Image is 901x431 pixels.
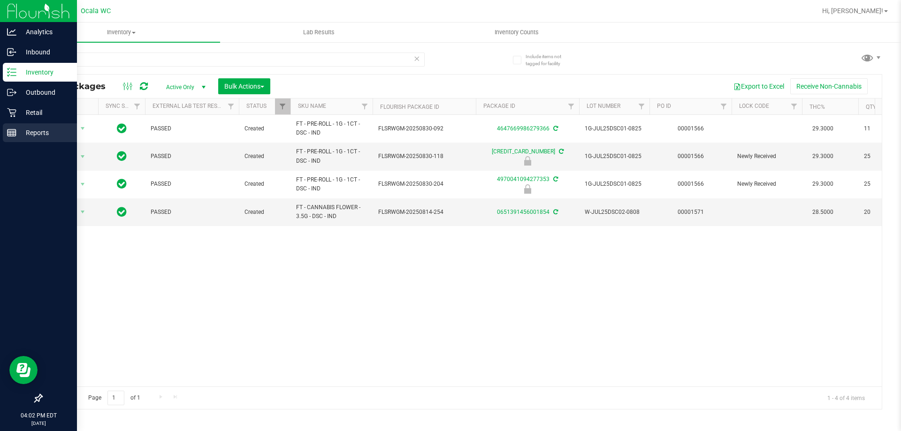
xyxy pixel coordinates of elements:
[117,150,127,163] span: In Sync
[786,98,802,114] a: Filter
[864,180,900,189] span: 25
[218,78,270,94] button: Bulk Actions
[151,152,233,161] span: PASSED
[117,205,127,219] span: In Sync
[552,209,558,215] span: Sync from Compliance System
[585,208,644,217] span: W-JUL25DSC02-0808
[866,104,876,110] a: Qty
[678,181,704,187] a: 00001566
[80,391,148,405] span: Page of 1
[552,125,558,132] span: Sync from Compliance System
[378,180,470,189] span: FLSRWGM-20250830-204
[244,208,285,217] span: Created
[296,147,367,165] span: FT - PRE-ROLL - 1G - 1CT - DSC - IND
[808,150,838,163] span: 29.3000
[737,180,796,189] span: Newly Received
[296,120,367,137] span: FT - PRE-ROLL - 1G - 1CT - DSC - IND
[7,108,16,117] inline-svg: Retail
[809,104,825,110] a: THC%
[552,176,558,182] span: Sync from Compliance System
[557,148,564,155] span: Sync from Compliance System
[130,98,145,114] a: Filter
[808,122,838,136] span: 29.3000
[378,124,470,133] span: FLSRWGM-20250830-092
[41,53,425,67] input: Search Package ID, Item Name, SKU, Lot or Part Number...
[737,152,796,161] span: Newly Received
[151,180,233,189] span: PASSED
[716,98,732,114] a: Filter
[7,68,16,77] inline-svg: Inventory
[296,175,367,193] span: FT - PRE-ROLL - 1G - 1CT - DSC - IND
[585,152,644,161] span: 1G-JUL25DSC01-0825
[117,177,127,190] span: In Sync
[298,103,326,109] a: SKU Name
[474,184,580,194] div: Newly Received
[808,205,838,219] span: 28.5000
[822,7,883,15] span: Hi, [PERSON_NAME]!
[16,87,73,98] p: Outbound
[497,125,550,132] a: 4647669986279366
[49,81,115,91] span: All Packages
[296,203,367,221] span: FT - CANNABIS FLOWER - 3.5G - DSC - IND
[585,180,644,189] span: 1G-JUL25DSC01-0825
[808,177,838,191] span: 29.3000
[244,124,285,133] span: Created
[224,83,264,90] span: Bulk Actions
[4,420,73,427] p: [DATE]
[151,124,233,133] span: PASSED
[77,122,89,135] span: select
[275,98,290,114] a: Filter
[223,98,239,114] a: Filter
[657,103,671,109] a: PO ID
[585,124,644,133] span: 1G-JUL25DSC01-0825
[77,150,89,163] span: select
[634,98,649,114] a: Filter
[497,209,550,215] a: 0651391456001854
[418,23,615,42] a: Inventory Counts
[727,78,790,94] button: Export to Excel
[864,152,900,161] span: 25
[864,124,900,133] span: 11
[117,122,127,135] span: In Sync
[790,78,868,94] button: Receive Non-Cannabis
[378,152,470,161] span: FLSRWGM-20250830-118
[864,208,900,217] span: 20
[378,208,470,217] span: FLSRWGM-20250814-254
[497,176,550,182] a: 4970041094277353
[678,153,704,159] a: 00001566
[16,26,73,38] p: Analytics
[357,98,373,114] a: Filter
[16,46,73,58] p: Inbound
[77,178,89,191] span: select
[526,53,573,67] span: Include items not tagged for facility
[16,107,73,118] p: Retail
[246,103,267,109] a: Status
[16,127,73,138] p: Reports
[106,103,142,109] a: Sync Status
[474,156,580,166] div: Newly Received
[482,28,551,37] span: Inventory Counts
[7,88,16,97] inline-svg: Outbound
[153,103,226,109] a: External Lab Test Result
[483,103,515,109] a: Package ID
[820,391,872,405] span: 1 - 4 of 4 items
[678,125,704,132] a: 00001566
[492,148,555,155] a: [CREDIT_CARD_NUMBER]
[380,104,439,110] a: Flourish Package ID
[244,152,285,161] span: Created
[7,128,16,137] inline-svg: Reports
[23,28,220,37] span: Inventory
[739,103,769,109] a: Lock Code
[244,180,285,189] span: Created
[220,23,418,42] a: Lab Results
[678,209,704,215] a: 00001571
[413,53,420,65] span: Clear
[564,98,579,114] a: Filter
[23,23,220,42] a: Inventory
[587,103,620,109] a: Lot Number
[7,47,16,57] inline-svg: Inbound
[77,205,89,219] span: select
[4,411,73,420] p: 04:02 PM EDT
[9,356,38,384] iframe: Resource center
[81,7,111,15] span: Ocala WC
